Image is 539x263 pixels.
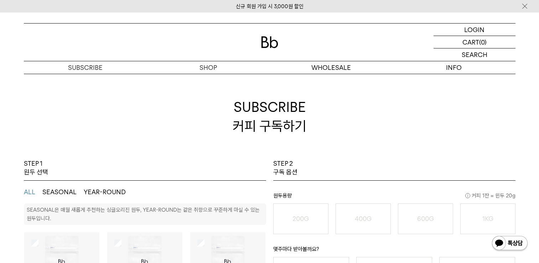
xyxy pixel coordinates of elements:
span: 커피 1잔 = 윈두 20g [465,191,515,200]
p: SEASONAL은 매월 새롭게 추천하는 싱글오리진 원두, YEAR-ROUND는 같은 취향으로 꾸준하게 마실 수 있는 원두입니다. [27,207,260,222]
button: 200G [273,203,328,234]
p: (0) [479,36,487,48]
p: CART [462,36,479,48]
a: SHOP [147,61,270,74]
button: SEASONAL [42,188,77,196]
p: INFO [393,61,515,74]
button: YEAR-ROUND [84,188,126,196]
button: 600G [398,203,453,234]
button: ALL [24,188,35,196]
o: 200G [292,215,309,222]
img: 카카오톡 채널 1:1 채팅 버튼 [491,235,528,252]
o: 600G [417,215,434,222]
o: 400G [355,215,372,222]
p: STEP 2 구독 옵션 [273,159,297,177]
p: SEARCH [462,48,487,61]
p: STEP 1 원두 선택 [24,159,48,177]
p: 몇주마다 받아볼까요? [273,245,515,257]
p: WHOLESALE [270,61,393,74]
o: 1KG [482,215,493,222]
p: 원두용량 [273,191,515,203]
a: CART (0) [434,36,515,48]
a: 신규 회원 가입 시 3,000원 할인 [236,3,304,10]
button: 1KG [460,203,515,234]
button: 400G [336,203,391,234]
a: SUBSCRIBE [24,61,147,74]
img: 로고 [261,36,278,48]
h2: SUBSCRIBE 커피 구독하기 [24,74,515,159]
a: LOGIN [434,24,515,36]
p: LOGIN [464,24,484,36]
